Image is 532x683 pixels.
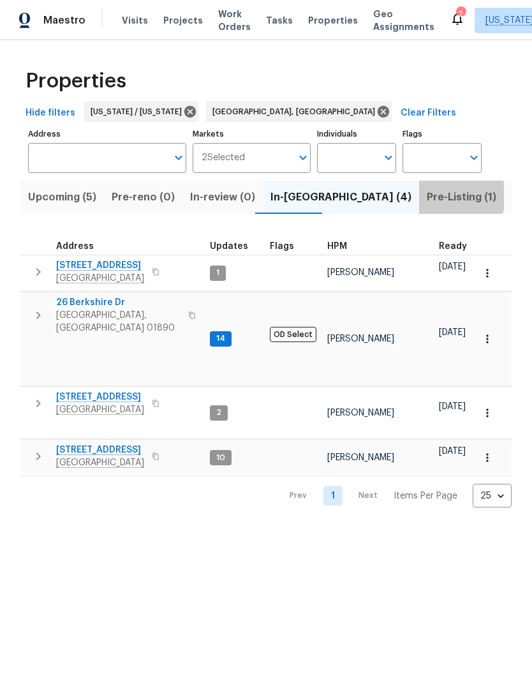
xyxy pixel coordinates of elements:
span: 14 [211,333,230,344]
span: [DATE] [439,447,466,456]
span: Tasks [266,16,293,25]
span: HPM [327,242,347,251]
span: 2 Selected [202,153,245,163]
button: Open [465,149,483,167]
span: Pre-reno (0) [112,188,175,206]
span: Updates [210,242,248,251]
span: Upcoming (5) [28,188,96,206]
span: [DATE] [439,262,466,271]
label: Flags [403,130,482,138]
button: Open [170,149,188,167]
span: Address [56,242,94,251]
span: In-[GEOGRAPHIC_DATA] (4) [270,188,411,206]
button: Hide filters [20,101,80,125]
span: Ready [439,242,467,251]
span: Properties [308,14,358,27]
span: Pre-Listing (1) [427,188,496,206]
span: [GEOGRAPHIC_DATA], [GEOGRAPHIC_DATA] 01890 [56,309,181,334]
span: Maestro [43,14,85,27]
span: Visits [122,14,148,27]
span: Clear Filters [401,105,456,121]
span: [PERSON_NAME] [327,268,394,277]
div: 2 [456,8,465,20]
button: Clear Filters [395,101,461,125]
label: Address [28,130,186,138]
div: [GEOGRAPHIC_DATA], [GEOGRAPHIC_DATA] [206,101,392,122]
span: [PERSON_NAME] [327,409,394,417]
span: [US_STATE] / [US_STATE] [91,105,187,118]
span: Flags [270,242,294,251]
span: Geo Assignments [373,8,434,33]
span: OD Select [270,327,316,342]
span: [GEOGRAPHIC_DATA], [GEOGRAPHIC_DATA] [212,105,380,118]
span: Properties [26,75,126,87]
span: 1 [211,267,225,278]
label: Markets [193,130,311,138]
div: Earliest renovation start date (first business day after COE or Checkout) [439,242,478,251]
span: 2 [211,407,226,418]
button: Open [380,149,397,167]
span: [PERSON_NAME] [327,334,394,343]
span: 10 [211,453,230,463]
span: Projects [163,14,203,27]
span: [DATE] [439,328,466,337]
button: Open [294,149,312,167]
span: [DATE] [439,402,466,411]
p: Items Per Page [394,490,457,502]
span: Hide filters [26,105,75,121]
span: 26 Berkshire Dr [56,296,181,309]
div: 25 [473,479,512,513]
div: [US_STATE] / [US_STATE] [84,101,198,122]
span: Work Orders [218,8,251,33]
a: Goto page 1 [323,486,343,506]
nav: Pagination Navigation [277,484,512,507]
span: In-review (0) [190,188,255,206]
label: Individuals [317,130,396,138]
span: [PERSON_NAME] [327,453,394,462]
